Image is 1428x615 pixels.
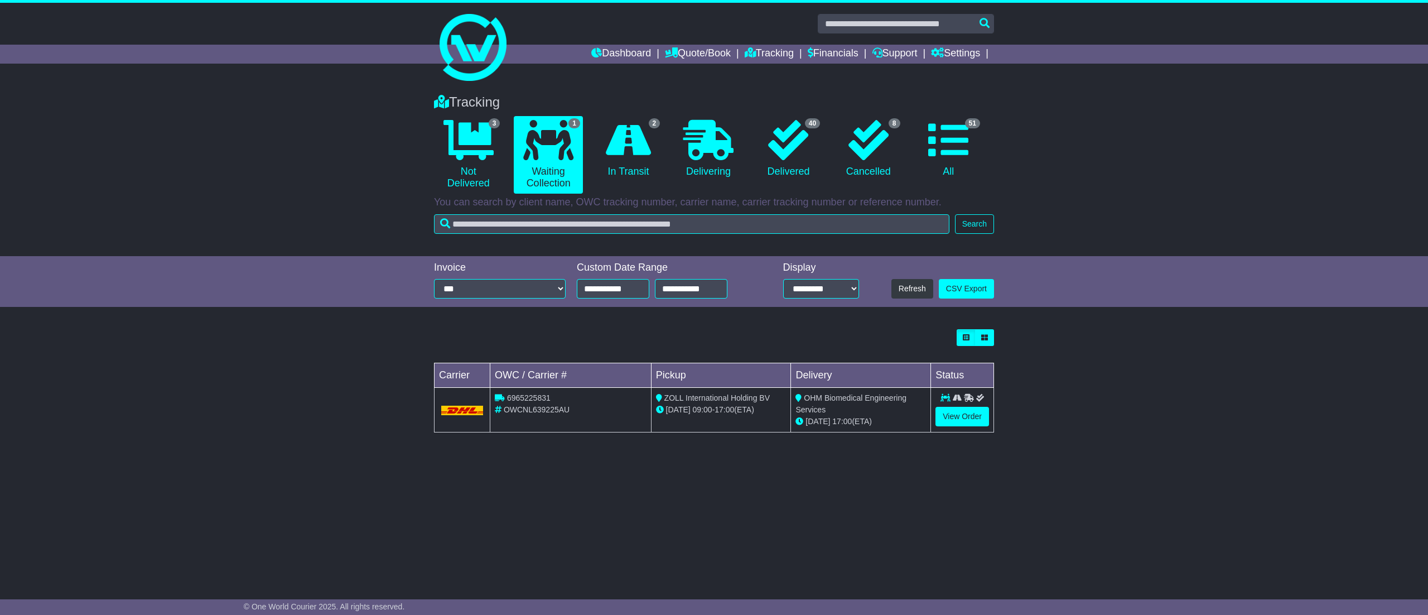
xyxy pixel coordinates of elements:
[594,116,663,182] a: 2 In Transit
[591,45,651,64] a: Dashboard
[715,405,734,414] span: 17:00
[665,45,731,64] a: Quote/Book
[656,404,787,416] div: - (ETA)
[834,116,903,182] a: 8 Cancelled
[754,116,823,182] a: 40 Delivered
[504,405,570,414] span: OWCNL639225AU
[808,45,858,64] a: Financials
[931,363,994,388] td: Status
[514,116,582,194] a: 1 Waiting Collection
[745,45,794,64] a: Tracking
[577,262,756,274] div: Custom Date Range
[805,417,830,426] span: [DATE]
[507,393,551,402] span: 6965225831
[434,196,994,209] p: You can search by client name, OWC tracking number, carrier name, carrier tracking number or refe...
[889,118,900,128] span: 8
[568,118,580,128] span: 1
[914,116,983,182] a: 51 All
[649,118,660,128] span: 2
[805,118,820,128] span: 40
[434,262,566,274] div: Invoice
[674,116,742,182] a: Delivering
[434,116,503,194] a: 3 Not Delivered
[783,262,859,274] div: Display
[441,406,483,415] img: DHL.png
[939,279,994,299] a: CSV Export
[795,393,906,414] span: OHM Biomedical Engineering Services
[693,405,712,414] span: 09:00
[244,602,405,611] span: © One World Courier 2025. All rights reserved.
[965,118,980,128] span: 51
[435,363,490,388] td: Carrier
[791,363,931,388] td: Delivery
[651,363,791,388] td: Pickup
[666,405,691,414] span: [DATE]
[489,118,500,128] span: 3
[664,393,770,402] span: ZOLL International Holding BV
[832,417,852,426] span: 17:00
[490,363,652,388] td: OWC / Carrier #
[935,407,989,426] a: View Order
[872,45,918,64] a: Support
[891,279,933,299] button: Refresh
[428,94,1000,110] div: Tracking
[931,45,980,64] a: Settings
[795,416,926,427] div: (ETA)
[955,214,994,234] button: Search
